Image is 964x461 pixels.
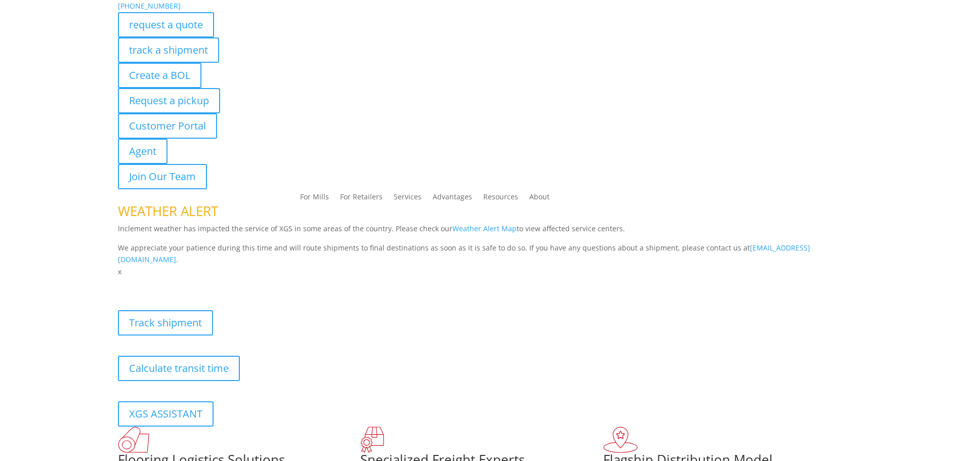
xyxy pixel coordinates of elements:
p: We appreciate your patience during this time and will route shipments to final destinations as so... [118,242,847,266]
b: Visibility, transparency, and control for your entire supply chain. [118,279,344,289]
img: xgs-icon-flagship-distribution-model-red [603,427,638,453]
a: Services [394,193,422,204]
a: Advantages [433,193,472,204]
p: Inclement weather has impacted the service of XGS in some areas of the country. Please check our ... [118,223,847,242]
img: xgs-icon-total-supply-chain-intelligence-red [118,427,149,453]
a: request a quote [118,12,214,37]
a: track a shipment [118,37,219,63]
a: Weather Alert Map [452,224,517,233]
img: xgs-icon-focused-on-flooring-red [360,427,384,453]
a: Calculate transit time [118,356,240,381]
a: Track shipment [118,310,213,336]
a: About [529,193,550,204]
a: XGS ASSISTANT [118,401,214,427]
a: For Retailers [340,193,383,204]
a: [PHONE_NUMBER] [118,1,181,11]
a: Join Our Team [118,164,207,189]
a: Resources [483,193,518,204]
a: Agent [118,139,167,164]
span: WEATHER ALERT [118,202,218,220]
a: Request a pickup [118,88,220,113]
a: For Mills [300,193,329,204]
p: x [118,266,847,278]
a: Create a BOL [118,63,201,88]
a: Customer Portal [118,113,217,139]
